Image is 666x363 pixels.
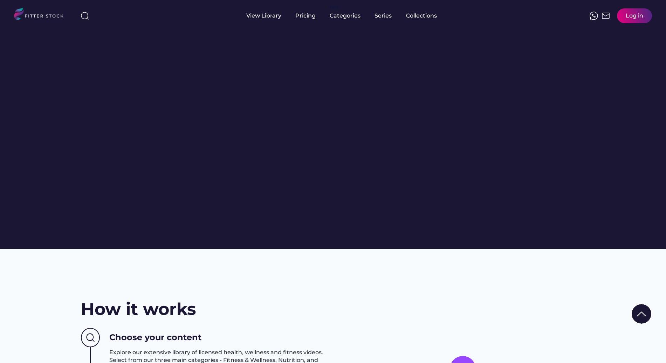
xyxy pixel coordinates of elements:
div: Log in [626,12,643,20]
div: Series [375,12,392,20]
img: Group%201000002437%20%282%29.svg [81,328,100,348]
div: View Library [246,12,281,20]
img: LOGO.svg [14,8,69,22]
div: Pricing [295,12,316,20]
img: Frame%2051.svg [602,12,610,20]
div: Collections [406,12,437,20]
img: meteor-icons_whatsapp%20%281%29.svg [590,12,598,20]
div: fvck [330,4,339,11]
img: search-normal%203.svg [81,12,89,20]
h3: Choose your content [109,331,201,343]
h2: How it works [81,297,196,321]
img: Group%201000002322%20%281%29.svg [632,304,651,324]
div: Categories [330,12,361,20]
